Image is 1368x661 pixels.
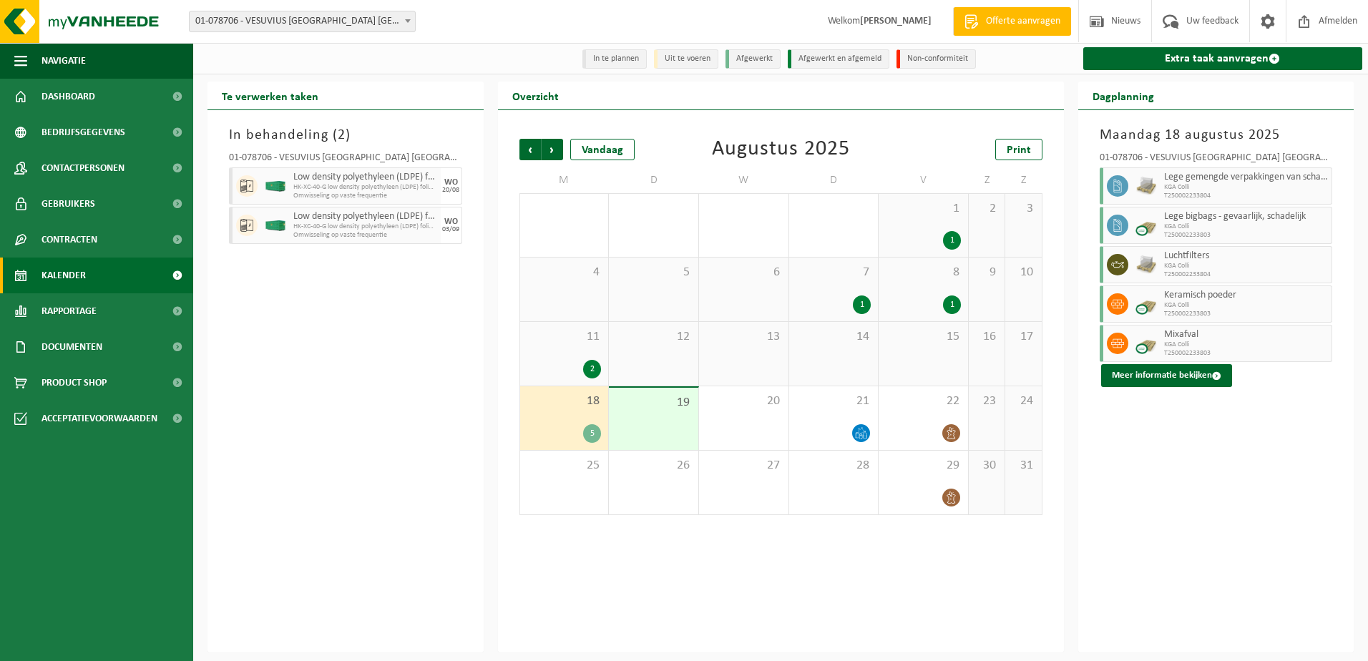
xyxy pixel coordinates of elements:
[789,167,879,193] td: D
[706,458,781,474] span: 27
[953,7,1071,36] a: Offerte aanvragen
[976,265,997,280] span: 9
[1164,262,1329,270] span: KGA Colli
[943,231,961,250] div: 1
[976,329,997,345] span: 16
[265,220,286,231] img: HK-XC-40-GN-00
[190,11,415,31] span: 01-078706 - VESUVIUS BELGIUM NV - OOSTENDE
[519,139,541,160] span: Vorige
[1135,293,1157,315] img: PB-CU
[969,167,1005,193] td: Z
[1012,201,1034,217] span: 3
[527,265,602,280] span: 4
[860,16,932,26] strong: [PERSON_NAME]
[1164,222,1329,231] span: KGA Colli
[976,201,997,217] span: 2
[583,360,601,378] div: 2
[616,329,691,345] span: 12
[1164,211,1329,222] span: Lege bigbags - gevaarlijk, schadelijk
[1164,329,1329,341] span: Mixafval
[1164,183,1329,192] span: KGA Colli
[699,167,789,193] td: W
[616,458,691,474] span: 26
[1100,153,1333,167] div: 01-078706 - VESUVIUS [GEOGRAPHIC_DATA] [GEOGRAPHIC_DATA] - [GEOGRAPHIC_DATA]
[189,11,416,32] span: 01-078706 - VESUVIUS BELGIUM NV - OOSTENDE
[616,395,691,411] span: 19
[1135,175,1157,197] img: LP-PA-00000-WDN-11
[1012,393,1034,409] span: 24
[609,167,699,193] td: D
[442,226,459,233] div: 03/09
[293,192,437,200] span: Omwisseling op vaste frequentie
[293,183,437,192] span: HK-XC-40-G low density polyethyleen (LDPE) folie, los, natur
[1164,301,1329,310] span: KGA Colli
[1164,172,1329,183] span: Lege gemengde verpakkingen van schadelijke stoffen
[616,265,691,280] span: 5
[41,43,86,79] span: Navigatie
[995,139,1042,160] a: Print
[886,265,961,280] span: 8
[788,49,889,69] li: Afgewerkt en afgemeld
[796,329,871,345] span: 14
[1135,215,1157,236] img: PB-CU
[1012,265,1034,280] span: 10
[886,201,961,217] span: 1
[725,49,781,69] li: Afgewerkt
[41,114,125,150] span: Bedrijfsgegevens
[976,393,997,409] span: 23
[41,293,97,329] span: Rapportage
[1012,458,1034,474] span: 31
[886,458,961,474] span: 29
[1164,349,1329,358] span: T250002233803
[41,150,124,186] span: Contactpersonen
[886,393,961,409] span: 22
[796,265,871,280] span: 7
[1101,364,1232,387] button: Meer informatie bekijken
[293,211,437,222] span: Low density polyethyleen (LDPE) folie, los, naturel
[1012,329,1034,345] span: 17
[982,14,1064,29] span: Offerte aanvragen
[519,167,610,193] td: M
[570,139,635,160] div: Vandaag
[444,217,458,226] div: WO
[1164,250,1329,262] span: Luchtfilters
[583,424,601,443] div: 5
[442,187,459,194] div: 20/08
[41,329,102,365] span: Documenten
[293,231,437,240] span: Omwisseling op vaste frequentie
[1078,82,1168,109] h2: Dagplanning
[41,79,95,114] span: Dashboard
[338,128,346,142] span: 2
[706,329,781,345] span: 13
[293,222,437,231] span: HK-XC-40-G low density polyethyleen (LDPE) folie, los, natur
[712,139,850,160] div: Augustus 2025
[796,458,871,474] span: 28
[1164,192,1329,200] span: T250002233804
[265,181,286,192] img: HK-XC-40-GN-00
[41,186,95,222] span: Gebruikers
[444,178,458,187] div: WO
[527,458,602,474] span: 25
[1164,231,1329,240] span: T250002233803
[879,167,969,193] td: V
[41,365,107,401] span: Product Shop
[654,49,718,69] li: Uit te voeren
[896,49,976,69] li: Non-conformiteit
[527,393,602,409] span: 18
[976,458,997,474] span: 30
[527,329,602,345] span: 11
[582,49,647,69] li: In te plannen
[706,393,781,409] span: 20
[1100,124,1333,146] h3: Maandag 18 augustus 2025
[796,393,871,409] span: 21
[706,265,781,280] span: 6
[853,295,871,314] div: 1
[1164,341,1329,349] span: KGA Colli
[1164,290,1329,301] span: Keramisch poeder
[943,295,961,314] div: 1
[498,82,573,109] h2: Overzicht
[1083,47,1363,70] a: Extra taak aanvragen
[1135,333,1157,354] img: PB-CU
[1164,310,1329,318] span: T250002233803
[1164,270,1329,279] span: T250002233804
